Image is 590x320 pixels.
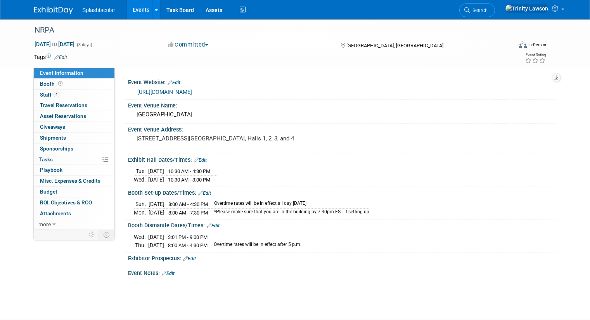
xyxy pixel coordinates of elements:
a: Playbook [34,165,114,175]
span: [GEOGRAPHIC_DATA], [GEOGRAPHIC_DATA] [346,43,443,48]
span: Tasks [39,156,53,163]
div: In-Person [528,42,546,48]
a: Edit [194,157,207,163]
span: Splashtacular [82,7,115,13]
div: Exhibitor Prospectus: [128,253,556,263]
td: Overtime rates will be in effect after 5 p.m. [209,241,301,249]
a: Attachments [34,208,114,219]
span: 4 [54,92,59,97]
span: Sponsorships [40,145,73,152]
span: Booth not reserved yet [57,81,64,86]
div: NRPA [32,23,503,37]
span: 8:00 AM - 4:30 PM [168,201,208,207]
div: Event Rating [525,53,546,57]
a: Edit [168,80,180,85]
a: Edit [183,256,196,261]
a: more [34,219,114,230]
span: 8:00 AM - 4:30 PM [168,242,208,248]
a: Travel Reservations [34,100,114,111]
div: Booth Set-up Dates/Times: [128,187,556,197]
a: Event Information [34,68,114,78]
a: Edit [162,271,175,276]
div: Event Format [471,40,546,52]
td: [DATE] [148,241,164,249]
span: Giveaways [40,124,65,130]
a: Misc. Expenses & Credits [34,176,114,186]
div: Event Notes: [128,267,556,277]
span: Budget [40,189,57,195]
td: Tue. [134,167,148,176]
div: Event Venue Name: [128,100,556,109]
span: Staff [40,92,59,98]
div: Event Venue Address: [128,124,556,133]
a: Tasks [34,154,114,165]
span: Asset Reservations [40,113,86,119]
span: to [51,41,58,47]
td: [DATE] [148,167,164,176]
span: Travel Reservations [40,102,87,108]
td: Sun. [134,200,149,209]
span: Playbook [40,167,62,173]
button: Committed [165,41,211,49]
td: [DATE] [148,176,164,184]
a: Booth [34,79,114,89]
td: [DATE] [148,233,164,241]
a: Budget [34,187,114,197]
pre: [STREET_ADDRESS][GEOGRAPHIC_DATA], Halls 1, 2, 3, and 4 [137,135,298,142]
span: Booth [40,81,64,87]
span: ROI, Objectives & ROO [40,199,92,206]
span: Search [470,7,488,13]
span: 3:01 PM - 9:00 PM [168,234,208,240]
td: Mon. [134,208,149,216]
td: Wed. [134,233,148,241]
a: Asset Reservations [34,111,114,121]
span: Event Information [40,70,83,76]
img: Format-Inperson.png [519,42,527,48]
div: [GEOGRAPHIC_DATA] [134,109,550,121]
td: Personalize Event Tab Strip [85,230,99,240]
td: Thu. [134,241,148,249]
a: Giveaways [34,122,114,132]
td: Wed. [134,176,148,184]
td: Tags [34,53,67,61]
span: 8:00 AM - 7:30 PM [168,210,208,216]
a: Search [459,3,495,17]
span: 10:30 AM - 3:00 PM [168,177,210,183]
span: Misc. Expenses & Credits [40,178,100,184]
a: Edit [207,223,220,228]
span: (3 days) [76,42,92,47]
a: Edit [198,190,211,196]
td: *Please make sure that you are in the building by 7:30pm EST if setting up [209,208,369,216]
a: Edit [54,55,67,60]
td: [DATE] [149,208,164,216]
img: Trinity Lawson [505,4,548,13]
span: Shipments [40,135,66,141]
div: Exhibit Hall Dates/Times: [128,154,556,164]
td: Overtime rates will be in effect all day [DATE]. [209,200,369,209]
a: ROI, Objectives & ROO [34,197,114,208]
div: Event Website: [128,76,556,86]
a: Sponsorships [34,144,114,154]
span: 10:30 AM - 4:30 PM [168,168,210,174]
a: Shipments [34,133,114,143]
img: ExhibitDay [34,7,73,14]
span: [DATE] [DATE] [34,41,75,48]
td: Toggle Event Tabs [99,230,115,240]
a: [URL][DOMAIN_NAME] [137,89,192,95]
span: more [38,221,51,227]
td: [DATE] [149,200,164,209]
a: Staff4 [34,90,114,100]
span: Attachments [40,210,71,216]
div: Booth Dismantle Dates/Times: [128,220,556,230]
